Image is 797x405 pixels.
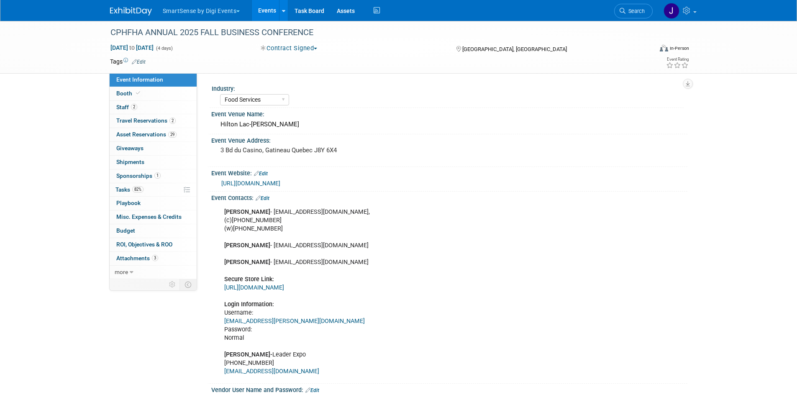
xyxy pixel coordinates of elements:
[116,90,142,97] span: Booth
[614,4,653,18] a: Search
[254,171,268,177] a: Edit
[224,208,270,215] b: [PERSON_NAME]
[115,269,128,275] span: more
[211,167,687,178] div: Event Website:
[110,114,197,128] a: Travel Reservations2
[110,44,154,51] span: [DATE] [DATE]
[108,25,640,40] div: CPHFHA ANNUAL 2025 FALL BUSINESS CONFERENCE
[168,131,177,138] span: 29
[110,73,197,87] a: Event Information
[116,241,172,248] span: ROI, Objectives & ROO
[110,87,197,100] a: Booth
[136,91,140,95] i: Booth reservation complete
[132,59,146,65] a: Edit
[462,46,567,52] span: [GEOGRAPHIC_DATA], [GEOGRAPHIC_DATA]
[664,3,679,19] img: Jeff Eltringham
[666,57,689,62] div: Event Rating
[110,128,197,141] a: Asset Reservations29
[625,8,645,14] span: Search
[211,134,687,145] div: Event Venue Address:
[110,266,197,279] a: more
[152,255,158,261] span: 3
[258,44,320,53] button: Contract Signed
[116,131,177,138] span: Asset Reservations
[110,142,197,155] a: Giveaways
[110,224,197,238] a: Budget
[110,238,197,251] a: ROI, Objectives & ROO
[116,200,141,206] span: Playbook
[110,169,197,183] a: Sponsorships1
[169,118,176,124] span: 2
[132,186,144,192] span: 82%
[220,146,400,154] pre: 3 Bd du Casino, Gatineau Quebec J8Y 6X4
[669,45,689,51] div: In-Person
[165,279,180,290] td: Personalize Event Tab Strip
[110,183,197,197] a: Tasks82%
[224,368,319,375] a: [EMAIL_ADDRESS][DOMAIN_NAME]
[155,46,173,51] span: (4 days)
[224,301,274,308] b: Login Information:
[116,145,144,151] span: Giveaways
[131,104,137,110] span: 2
[212,82,684,93] div: Industry:
[116,104,137,110] span: Staff
[116,227,135,234] span: Budget
[115,186,144,193] span: Tasks
[116,76,163,83] span: Event Information
[218,118,681,131] div: Hilton Lac-[PERSON_NAME]
[116,159,144,165] span: Shipments
[224,351,272,358] b: [PERSON_NAME]-
[211,384,687,395] div: Vendor User Name and Password:
[224,259,270,266] b: [PERSON_NAME]
[128,44,136,51] span: to
[221,180,280,187] a: [URL][DOMAIN_NAME]
[224,284,284,291] a: [URL][DOMAIN_NAME]
[110,7,152,15] img: ExhibitDay
[110,197,197,210] a: Playbook
[211,192,687,202] div: Event Contacts:
[116,172,161,179] span: Sponsorships
[110,210,197,224] a: Misc. Expenses & Credits
[305,387,319,393] a: Edit
[179,279,197,290] td: Toggle Event Tabs
[603,44,689,56] div: Event Format
[154,172,161,179] span: 1
[218,204,595,380] div: - [EMAIL_ADDRESS][DOMAIN_NAME], (c)[PHONE_NUMBER] (w)[PHONE_NUMBER] - [EMAIL_ADDRESS][DOMAIN_NAME...
[660,45,668,51] img: Format-Inperson.png
[224,318,365,325] a: [EMAIL_ADDRESS][PERSON_NAME][DOMAIN_NAME]
[110,57,146,66] td: Tags
[116,213,182,220] span: Misc. Expenses & Credits
[110,252,197,265] a: Attachments3
[116,117,176,124] span: Travel Reservations
[256,195,269,201] a: Edit
[116,255,158,261] span: Attachments
[224,276,274,283] b: Secure Store Link:
[211,108,687,118] div: Event Venue Name:
[224,242,270,249] b: [PERSON_NAME]
[110,101,197,114] a: Staff2
[110,156,197,169] a: Shipments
